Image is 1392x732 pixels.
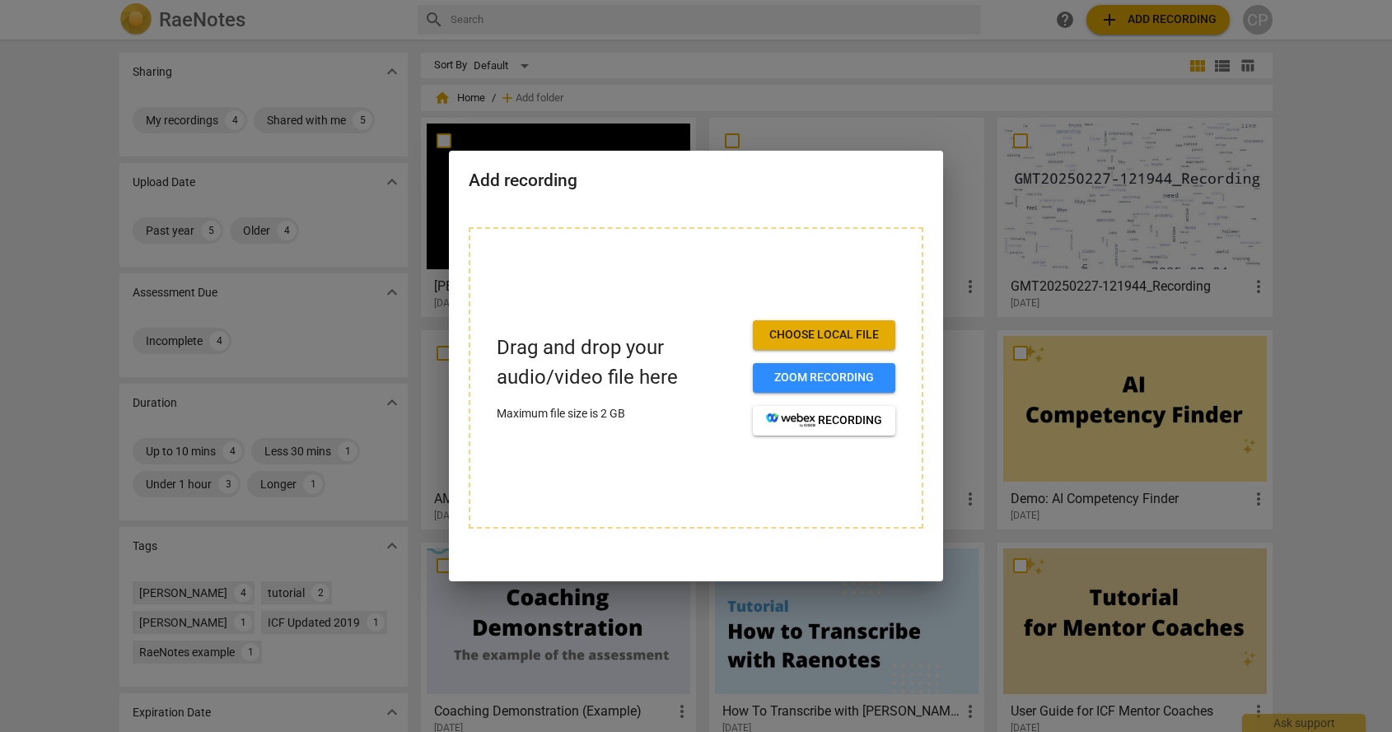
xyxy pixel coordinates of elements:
[497,333,740,391] p: Drag and drop your audio/video file here
[497,405,740,422] p: Maximum file size is 2 GB
[753,363,895,393] button: Zoom recording
[766,370,882,386] span: Zoom recording
[469,170,923,191] h2: Add recording
[766,413,882,429] span: recording
[766,327,882,343] span: Choose local file
[753,320,895,350] button: Choose local file
[753,406,895,436] button: recording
